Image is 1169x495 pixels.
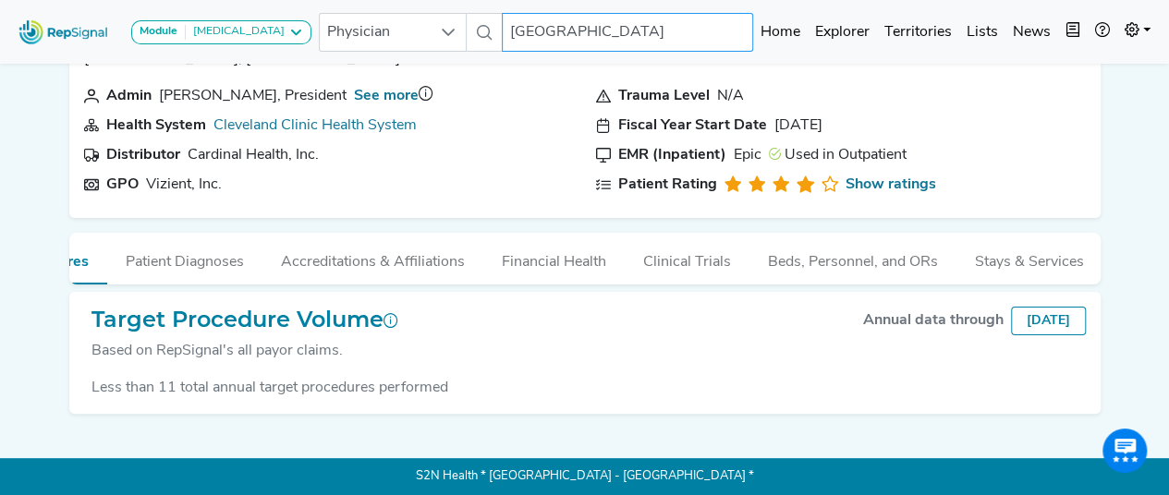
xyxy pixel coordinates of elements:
a: Lists [959,14,1005,51]
button: Beds, Personnel, and ORs [749,233,956,283]
div: N/A [717,85,744,107]
a: See more [354,89,419,103]
div: Fiscal Year Start Date [618,115,767,137]
a: Home [753,14,808,51]
div: [PERSON_NAME], President [159,85,347,107]
button: Stays & Services [956,233,1102,283]
span: Physician [320,14,431,51]
div: Cleveland Clinic Health System [213,115,417,137]
div: Vizient, Inc. [146,174,222,196]
div: EMR (Inpatient) [618,144,726,166]
div: Distributor [106,144,180,166]
div: Epic [734,144,761,166]
input: Search a physician [502,13,753,52]
div: Used in Outpatient [769,144,907,166]
h2: Target Procedure Volume [91,307,398,333]
div: [DATE] [774,115,822,137]
div: Cardinal Health, Inc. [188,144,319,166]
div: GPO [106,174,139,196]
div: Patient Rating [618,174,717,196]
button: Module[MEDICAL_DATA] [131,20,311,44]
a: Cleveland Clinic Health System [213,118,417,133]
a: Territories [877,14,959,51]
button: Financial Health [483,233,625,283]
p: S2N Health * [GEOGRAPHIC_DATA] - [GEOGRAPHIC_DATA] * [69,458,1101,495]
div: Rebecca Starck, President [159,85,347,107]
div: Based on RepSignal's all payor claims. [91,340,398,362]
button: Patient Diagnoses [107,233,262,283]
div: Trauma Level [618,85,710,107]
a: Explorer [808,14,877,51]
button: Clinical Trials [625,233,749,283]
div: Health System [106,115,206,137]
a: Show ratings [846,174,936,196]
div: Admin [106,85,152,107]
div: [MEDICAL_DATA] [186,25,285,40]
div: Less than 11 total annual target procedures performed [84,377,1086,399]
div: Annual data through [863,309,1004,332]
a: News [1005,14,1058,51]
button: Accreditations & Affiliations [262,233,483,283]
strong: Module [140,26,177,37]
div: [DATE] [1011,307,1086,335]
button: Intel Book [1058,14,1088,51]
